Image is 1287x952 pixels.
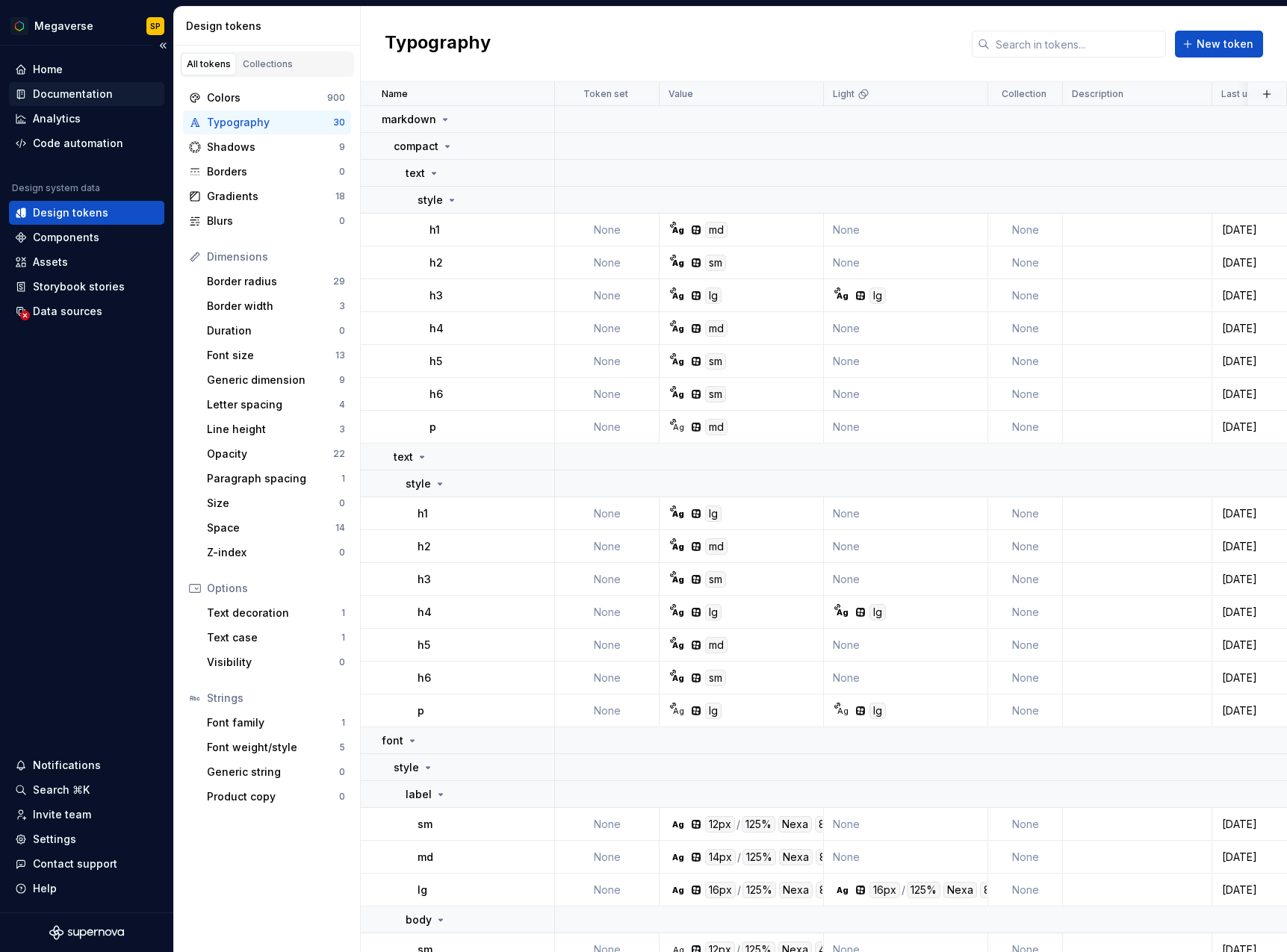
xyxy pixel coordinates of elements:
[418,850,433,865] p: md
[988,378,1063,411] td: None
[555,662,660,694] td: None
[988,596,1063,629] td: None
[339,766,345,778] div: 0
[672,639,684,651] div: Ag
[339,423,345,435] div: 3
[394,449,413,464] p: text
[207,422,339,437] div: Line height
[705,538,728,555] div: md
[583,88,628,100] p: Token set
[824,214,988,246] td: None
[555,808,660,841] td: None
[207,581,345,596] div: Options
[705,816,735,833] div: 12px
[705,670,726,686] div: sm
[988,629,1063,662] td: None
[201,393,351,417] a: Letter spacing4
[201,760,351,784] a: Generic string0
[429,354,442,369] p: h5
[988,279,1063,312] td: None
[779,882,813,898] div: Nexa
[672,388,684,400] div: Ag
[555,345,660,378] td: None
[705,571,726,588] div: sm
[33,783,90,797] div: Search ⌘K
[333,448,345,460] div: 22
[207,740,339,755] div: Font weight/style
[339,166,345,178] div: 0
[33,111,81,126] div: Analytics
[555,841,660,874] td: None
[9,82,164,106] a: Documentation
[824,411,988,444] td: None
[207,274,333,289] div: Border radius
[418,506,428,521] p: h1
[555,378,660,411] td: None
[207,373,339,388] div: Generic dimension
[869,882,900,898] div: 16px
[705,287,722,304] div: lg
[429,387,443,402] p: h6
[737,882,741,898] div: /
[201,368,351,392] a: Generic dimension9
[988,411,1063,444] td: None
[824,662,988,694] td: None
[816,849,843,865] div: 800
[824,378,988,411] td: None
[988,874,1063,906] td: None
[201,541,351,564] a: Z-index0
[207,520,335,535] div: Space
[672,705,684,717] div: Ag
[705,222,728,238] div: md
[406,787,432,802] p: label
[418,671,431,685] p: h6
[429,321,444,336] p: h4
[672,355,684,367] div: Ag
[418,193,443,208] p: style
[406,166,425,181] p: text
[207,545,339,560] div: Z-index
[737,849,741,865] div: /
[207,765,339,780] div: Generic string
[243,58,293,70] div: Collections
[833,88,855,100] p: Light
[705,320,728,337] div: md
[3,10,170,42] button: MegaverseSP
[207,606,341,620] div: Text decoration
[418,703,424,718] p: p
[33,230,99,245] div: Components
[555,312,660,345] td: None
[429,255,443,270] p: h2
[988,246,1063,279] td: None
[201,601,351,625] a: Text decoration1
[201,270,351,293] a: Border radius29
[201,491,351,515] a: Size0
[9,275,164,299] a: Storybook stories
[555,596,660,629] td: None
[705,637,728,653] div: md
[335,522,345,534] div: 14
[869,703,886,719] div: lg
[207,655,339,670] div: Visibility
[207,630,341,645] div: Text case
[1175,31,1263,57] button: New token
[1221,88,1280,100] p: Last updated
[705,882,736,898] div: 16px
[207,496,339,511] div: Size
[837,290,849,302] div: Ag
[837,606,849,618] div: Ag
[339,497,345,509] div: 0
[394,139,438,154] p: compact
[9,803,164,827] a: Invite team
[672,224,684,236] div: Ag
[33,62,63,77] div: Home
[869,287,886,304] div: lg
[201,442,351,466] a: Opacity22
[988,808,1063,841] td: None
[12,182,100,194] div: Design system data
[207,397,339,412] div: Letter spacing
[33,255,68,270] div: Assets
[988,530,1063,563] td: None
[672,290,684,302] div: Ag
[429,420,436,435] p: p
